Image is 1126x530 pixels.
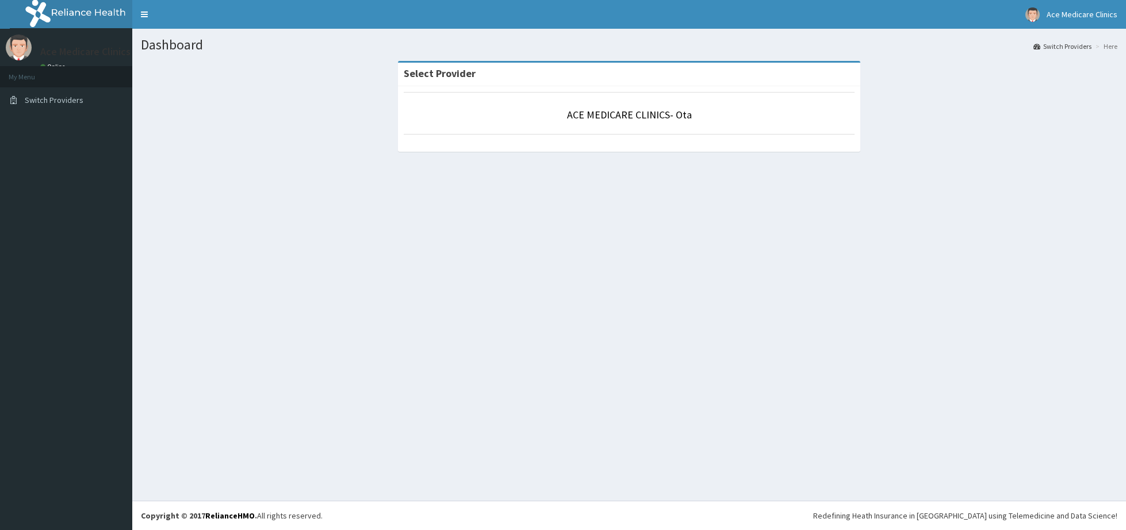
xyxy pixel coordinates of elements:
[567,108,692,121] a: ACE MEDICARE CLINICS- Ota
[6,34,32,60] img: User Image
[132,501,1126,530] footer: All rights reserved.
[40,63,68,71] a: Online
[1047,9,1117,20] span: Ace Medicare Clinics
[40,47,131,57] p: Ace Medicare Clinics
[1033,41,1091,51] a: Switch Providers
[813,510,1117,521] div: Redefining Heath Insurance in [GEOGRAPHIC_DATA] using Telemedicine and Data Science!
[1093,41,1117,51] li: Here
[205,510,255,521] a: RelianceHMO
[404,67,476,80] strong: Select Provider
[1025,7,1040,22] img: User Image
[141,37,1117,52] h1: Dashboard
[25,95,83,105] span: Switch Providers
[141,510,257,521] strong: Copyright © 2017 .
